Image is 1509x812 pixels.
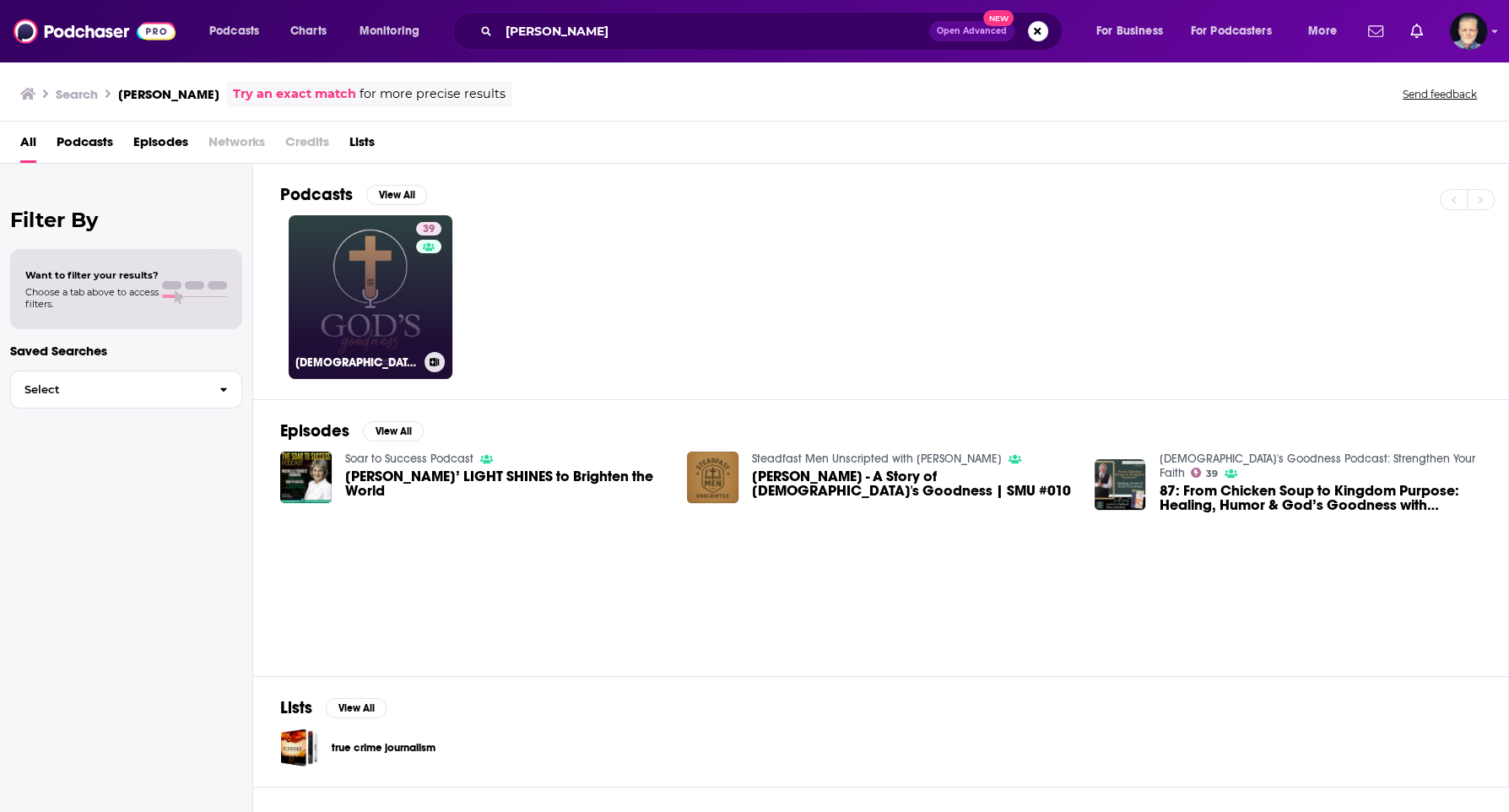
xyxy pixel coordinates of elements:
span: For Business [1096,19,1163,43]
a: ListsView All [280,697,387,718]
a: Josh Hankins - A Story of God's Goodness | SMU #010 [752,469,1074,498]
img: Podchaser - Follow, Share and Rate Podcasts [14,15,176,47]
a: Lists [349,128,375,163]
span: Choose a tab above to access filters. [25,286,159,310]
span: 39 [1206,470,1218,478]
button: open menu [348,18,441,45]
button: Open AdvancedNew [929,21,1014,41]
a: All [20,128,36,163]
a: PodcastsView All [280,184,427,205]
p: Saved Searches [10,343,242,359]
h2: Filter By [10,208,242,232]
span: [PERSON_NAME] - A Story of [DEMOGRAPHIC_DATA]'s Goodness | SMU #010 [752,469,1074,498]
a: Soar to Success Podcast [345,452,473,466]
a: God's Goodness Podcast: Strengthen Your Faith [1159,452,1474,480]
h3: [DEMOGRAPHIC_DATA]'s Goodness Podcast: Strengthen Your Faith [295,355,418,370]
img: Rochelle Forrest Hankins’ LIGHT SHINES to Brighten the World [280,452,332,503]
a: Show notifications dropdown [1361,17,1390,46]
a: Show notifications dropdown [1404,17,1430,46]
input: Search podcasts, credits, & more... [499,18,929,45]
button: open menu [1180,18,1296,45]
span: Want to filter your results? [25,269,159,281]
a: 39 [416,222,441,235]
a: 39[DEMOGRAPHIC_DATA]'s Goodness Podcast: Strengthen Your Faith [289,215,452,379]
span: Charts [290,19,327,43]
span: 39 [423,221,435,238]
span: [PERSON_NAME]’ LIGHT SHINES to Brighten the World [345,469,668,498]
button: open menu [197,18,281,45]
button: open menu [1296,18,1358,45]
a: true crime journalism [280,728,318,766]
div: Search podcasts, credits, & more... [468,12,1079,51]
a: 87: From Chicken Soup to Kingdom Purpose: Healing, Humor & God’s Goodness with Barry Spilchuk [1159,484,1481,512]
a: Charts [279,18,337,45]
a: Rochelle Forrest Hankins’ LIGHT SHINES to Brighten the World [345,469,668,498]
h2: Episodes [280,420,349,441]
button: Send feedback [1398,87,1482,101]
span: Monitoring [360,19,419,43]
h3: Search [56,86,98,102]
span: Networks [208,128,265,163]
span: Credits [285,128,329,163]
h2: Podcasts [280,184,353,205]
span: Logged in as JonesLiterary [1450,13,1487,50]
button: Show profile menu [1450,13,1487,50]
span: 87: From Chicken Soup to Kingdom Purpose: Healing, Humor & God’s Goodness with [PERSON_NAME] [1159,484,1481,512]
span: Select [11,384,206,395]
button: View All [363,421,424,441]
span: New [983,10,1014,26]
a: EpisodesView All [280,420,424,441]
button: View All [326,698,387,718]
button: open menu [1084,18,1184,45]
span: More [1308,19,1337,43]
a: 39 [1191,468,1218,478]
a: Try an exact match [233,84,356,104]
img: User Profile [1450,13,1487,50]
span: Podcasts [209,19,259,43]
img: 87: From Chicken Soup to Kingdom Purpose: Healing, Humor & God’s Goodness with Barry Spilchuk [1095,459,1146,511]
img: Josh Hankins - A Story of God's Goodness | SMU #010 [687,452,738,503]
a: Episodes [133,128,188,163]
button: View All [366,185,427,205]
button: Select [10,371,242,409]
span: for more precise results [360,84,506,104]
h3: [PERSON_NAME] [118,86,219,102]
a: Steadfast Men Unscripted with Matt Antis [752,452,1002,466]
a: true crime journalism [332,739,435,757]
span: Open Advanced [937,27,1007,35]
span: For Podcasters [1191,19,1272,43]
h2: Lists [280,697,312,718]
a: Podcasts [57,128,113,163]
